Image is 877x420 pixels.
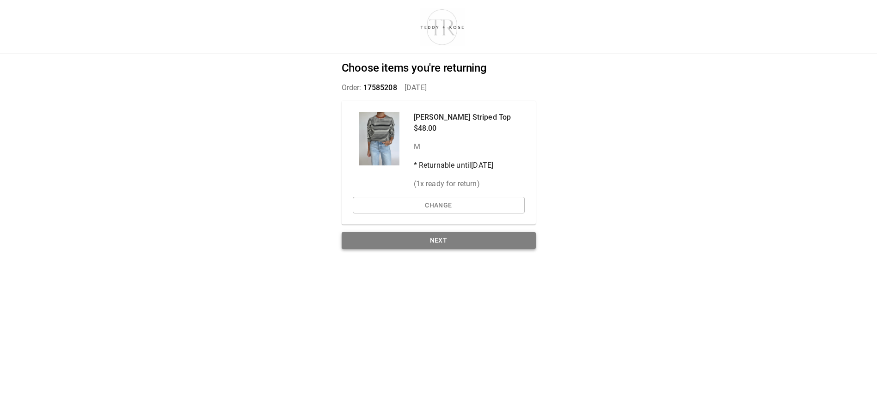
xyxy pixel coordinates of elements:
[342,232,536,249] button: Next
[342,61,536,75] h2: Choose items you're returning
[414,160,511,171] p: * Returnable until [DATE]
[353,197,525,214] button: Change
[414,123,511,134] p: $48.00
[342,82,536,93] p: Order: [DATE]
[414,178,511,189] p: ( 1 x ready for return)
[363,83,397,92] span: 17585208
[414,112,511,123] p: [PERSON_NAME] Striped Top
[416,7,468,47] img: shop-teddyrose.myshopify.com-d93983e8-e25b-478f-b32e-9430bef33fdd
[414,141,511,152] p: M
